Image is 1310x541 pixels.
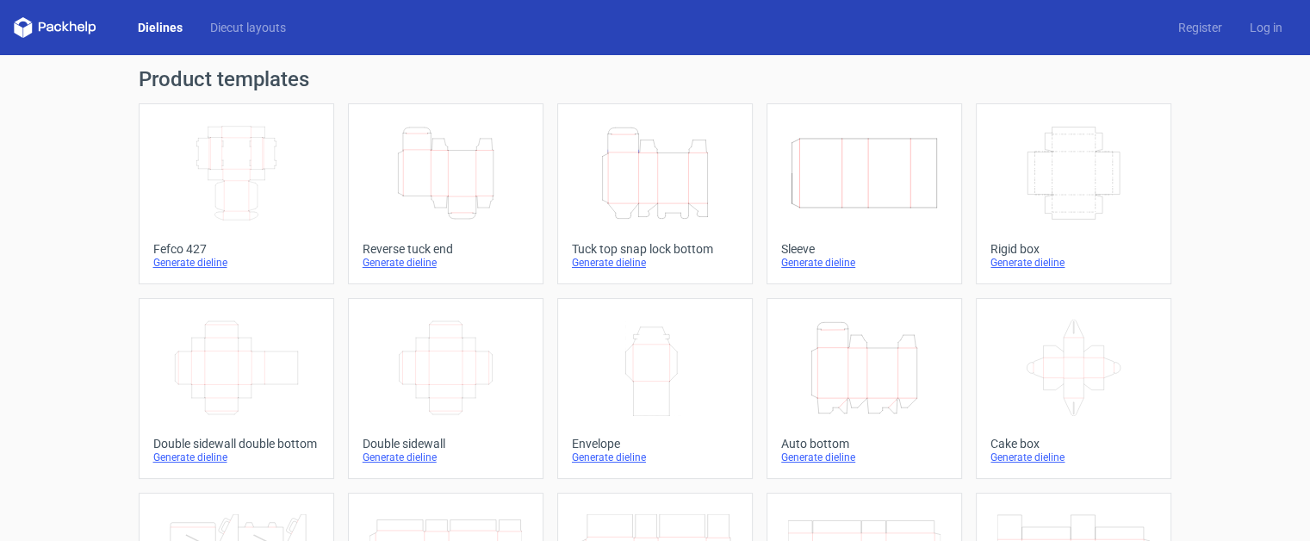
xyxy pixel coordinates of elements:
a: Fefco 427Generate dieline [139,103,334,284]
a: Rigid boxGenerate dieline [976,103,1171,284]
div: Auto bottom [781,437,947,451]
div: Double sidewall [363,437,529,451]
a: Log in [1236,19,1296,36]
div: Generate dieline [990,256,1157,270]
a: Tuck top snap lock bottomGenerate dieline [557,103,753,284]
a: SleeveGenerate dieline [767,103,962,284]
div: Reverse tuck end [363,242,529,256]
a: Cake boxGenerate dieline [976,298,1171,479]
div: Generate dieline [781,256,947,270]
div: Fefco 427 [153,242,320,256]
a: Auto bottomGenerate dieline [767,298,962,479]
div: Generate dieline [153,451,320,464]
div: Rigid box [990,242,1157,256]
a: Double sidewall double bottomGenerate dieline [139,298,334,479]
a: Register [1164,19,1236,36]
div: Generate dieline [572,256,738,270]
a: Dielines [124,19,196,36]
div: Generate dieline [990,451,1157,464]
h1: Product templates [139,69,1172,90]
div: Generate dieline [363,451,529,464]
div: Tuck top snap lock bottom [572,242,738,256]
div: Generate dieline [572,451,738,464]
div: Cake box [990,437,1157,451]
div: Generate dieline [363,256,529,270]
div: Envelope [572,437,738,451]
a: EnvelopeGenerate dieline [557,298,753,479]
div: Generate dieline [781,451,947,464]
div: Generate dieline [153,256,320,270]
a: Double sidewallGenerate dieline [348,298,543,479]
div: Double sidewall double bottom [153,437,320,451]
a: Diecut layouts [196,19,300,36]
div: Sleeve [781,242,947,256]
a: Reverse tuck endGenerate dieline [348,103,543,284]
